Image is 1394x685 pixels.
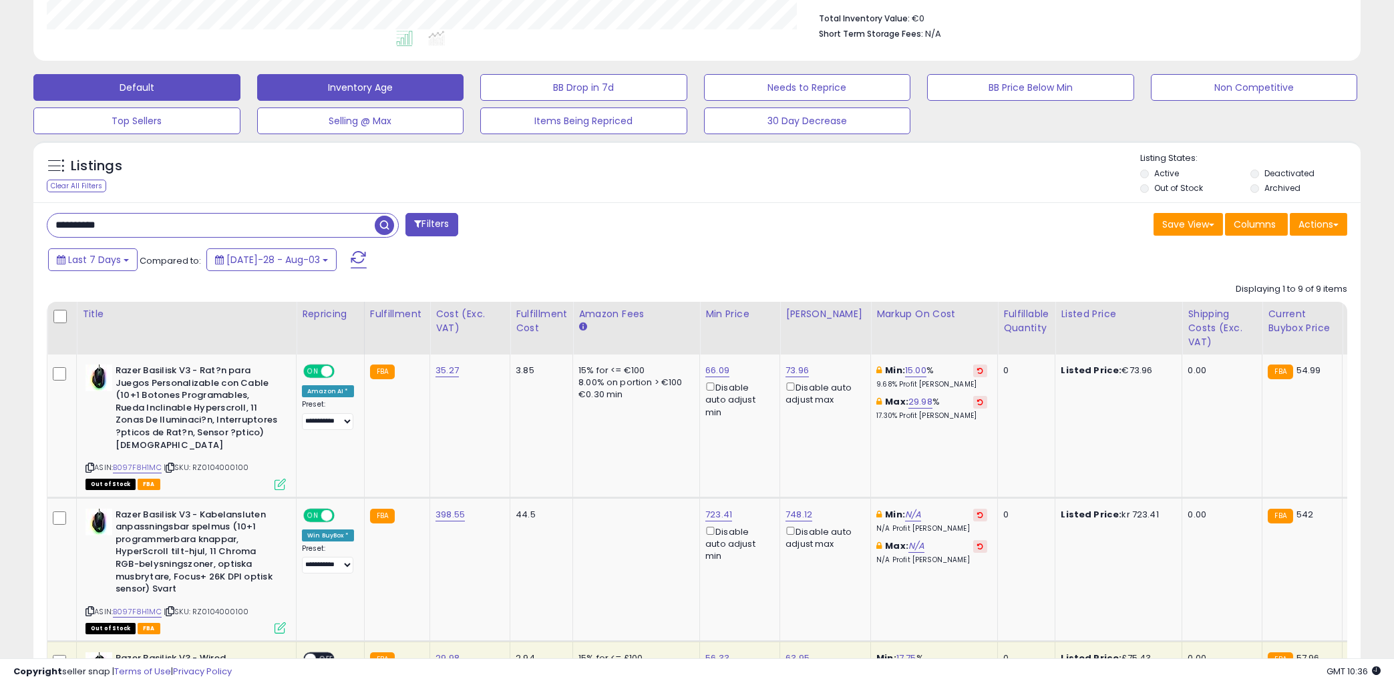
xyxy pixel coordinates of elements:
[305,366,321,377] span: ON
[13,666,232,678] div: seller snap | |
[164,606,248,617] span: | SKU: RZ0104000100
[333,509,354,521] span: OFF
[113,462,162,473] a: B097F8H1MC
[1188,307,1256,349] div: Shipping Costs (Exc. VAT)
[1290,213,1347,236] button: Actions
[516,307,567,335] div: Fulfillment Cost
[257,107,464,134] button: Selling @ Max
[819,9,1337,25] li: €0
[885,395,908,408] b: Max:
[786,508,812,521] a: 748.12
[1003,509,1045,521] div: 0
[1188,509,1252,521] div: 0.00
[927,74,1134,101] button: BB Price Below Min
[925,27,941,40] span: N/A
[1268,509,1292,523] small: FBA
[85,365,112,391] img: 31N1BZUZLwL._SL40_.jpg
[1140,152,1361,165] p: Listing States:
[1268,365,1292,379] small: FBA
[47,180,106,192] div: Clear All Filters
[578,307,694,321] div: Amazon Fees
[302,307,359,321] div: Repricing
[302,385,354,397] div: Amazon AI *
[48,248,138,271] button: Last 7 Days
[116,365,278,455] b: Razer Basilisk V3 - Rat?n para Juegos Personalizable con Cable (10+1 Botones Programables, Rueda ...
[786,307,865,321] div: [PERSON_NAME]
[516,365,562,377] div: 3.85
[13,665,62,678] strong: Copyright
[33,74,240,101] button: Default
[1264,182,1300,194] label: Archived
[257,74,464,101] button: Inventory Age
[85,509,112,535] img: 31N1BZUZLwL._SL40_.jpg
[116,509,278,599] b: Razer Basilisk V3 - Kabelansluten anpassningsbar spelmus (10+1 programmerbara knappar, HyperScrol...
[435,307,504,335] div: Cost (Exc. VAT)
[905,364,926,377] a: 15.00
[480,107,687,134] button: Items Being Repriced
[578,365,689,377] div: 15% for <= €100
[786,524,860,550] div: Disable auto adjust max
[1061,508,1121,521] b: Listed Price:
[876,396,987,421] div: %
[905,508,921,521] a: N/A
[164,462,248,473] span: | SKU: RZ0104000100
[819,28,923,39] b: Short Term Storage Fees:
[302,544,354,574] div: Preset:
[114,665,171,678] a: Terms of Use
[705,380,769,419] div: Disable auto adjust min
[1296,508,1313,521] span: 542
[705,524,769,563] div: Disable auto adjust min
[1225,213,1288,236] button: Columns
[876,411,987,421] p: 17.30% Profit [PERSON_NAME]
[1264,168,1315,179] label: Deactivated
[871,302,998,355] th: The percentage added to the cost of goods (COGS) that forms the calculator for Min & Max prices.
[85,509,286,633] div: ASIN:
[1061,365,1172,377] div: €73.96
[370,307,424,321] div: Fulfillment
[1154,213,1223,236] button: Save View
[206,248,337,271] button: [DATE]-28 - Aug-03
[578,389,689,401] div: €0.30 min
[173,665,232,678] a: Privacy Policy
[1151,74,1358,101] button: Non Competitive
[1003,307,1049,335] div: Fulfillable Quantity
[885,539,908,552] b: Max:
[305,509,321,521] span: ON
[226,253,320,266] span: [DATE]-28 - Aug-03
[140,254,201,267] span: Compared to:
[370,509,395,523] small: FBA
[876,524,987,533] p: N/A Profit [PERSON_NAME]
[1268,307,1337,335] div: Current Buybox Price
[333,366,354,377] span: OFF
[113,606,162,618] a: B097F8H1MC
[1154,168,1179,179] label: Active
[578,321,586,333] small: Amazon Fees.
[85,479,136,490] span: All listings that are currently out of stock and unavailable for purchase on Amazon
[908,395,932,409] a: 29.98
[33,107,240,134] button: Top Sellers
[1061,509,1172,521] div: kr 723.41
[876,365,987,389] div: %
[578,377,689,389] div: 8.00% on portion > €100
[302,400,354,430] div: Preset:
[1236,283,1347,296] div: Displaying 1 to 9 of 9 items
[876,555,987,565] p: N/A Profit [PERSON_NAME]
[876,380,987,389] p: 9.68% Profit [PERSON_NAME]
[435,508,465,521] a: 398.55
[302,529,354,541] div: Win BuyBox *
[704,74,911,101] button: Needs to Reprice
[405,213,458,236] button: Filters
[876,307,992,321] div: Markup on Cost
[1154,182,1203,194] label: Out of Stock
[85,623,136,634] span: All listings that are currently out of stock and unavailable for purchase on Amazon
[1296,364,1321,377] span: 54.99
[1003,365,1045,377] div: 0
[705,508,732,521] a: 723.41
[138,623,160,634] span: FBA
[1234,218,1276,231] span: Columns
[480,74,687,101] button: BB Drop in 7d
[705,364,729,377] a: 66.09
[370,365,395,379] small: FBA
[71,157,122,176] h5: Listings
[705,307,774,321] div: Min Price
